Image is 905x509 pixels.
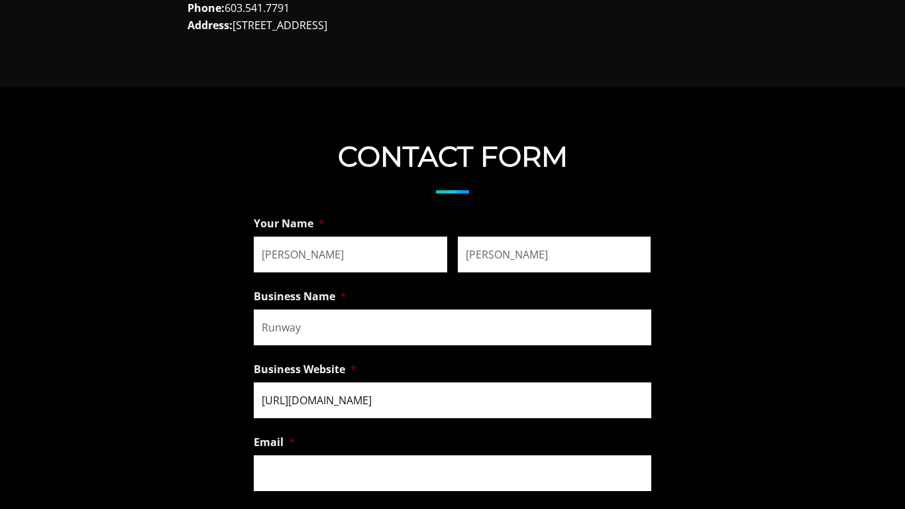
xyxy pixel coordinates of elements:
iframe: Chat Widget [839,445,905,509]
strong: Address: [187,18,233,32]
input: Last [458,237,651,272]
label: Business Name [254,290,346,304]
strong: Phone: [187,1,225,15]
label: Email [254,435,295,449]
label: Your Name [254,217,325,231]
label: Business Website [254,363,356,376]
input: https:// [254,382,651,418]
input: First [254,237,447,272]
